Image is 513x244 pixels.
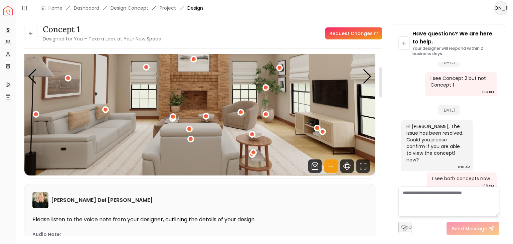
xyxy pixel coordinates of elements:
div: Hi [PERSON_NAME], The issue has been resolved. Could you please confirm if you are able to view t... [406,123,466,163]
h6: [PERSON_NAME] Del [PERSON_NAME] [51,196,153,204]
small: Designed for You – Take a Look at Your New Space [43,35,161,42]
div: Previous slide [28,69,37,84]
div: Next slide [363,69,372,84]
span: [DATE] [438,105,460,115]
li: Design Concept [111,5,148,11]
p: Have questions? We are here to help. [412,30,499,46]
p: Please listen to the voice note from your designer, outlining the details of your design. [32,216,367,223]
svg: 360 View [340,159,354,173]
p: Your designer will respond within 2 business days. [412,46,499,56]
a: Dashboard [74,5,99,11]
a: Spacejoy [3,6,13,15]
span: [DATE] [438,57,460,67]
img: Spacejoy Logo [3,6,13,15]
div: 1:05 PM [482,182,494,189]
div: I see both concepts now [432,175,490,182]
svg: Shop Products from this design [308,159,322,173]
button: [PERSON_NAME] [494,1,508,15]
svg: Hotspots Toggle [324,159,338,173]
svg: Fullscreen [356,159,370,173]
div: 8:10 AM [458,164,470,170]
span: Design [187,5,203,11]
a: Project [160,5,176,11]
nav: breadcrumb [40,5,203,11]
a: Home [48,5,62,11]
a: Request Changes [325,27,382,39]
div: 7:46 PM [481,89,494,96]
div: I see Concept 2 but not Concept 1 [431,75,490,88]
img: Tina Martin Del Campo [32,192,48,208]
h3: concept 1 [43,24,161,35]
p: Audio Note: [32,231,61,238]
span: [PERSON_NAME] [495,2,507,14]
